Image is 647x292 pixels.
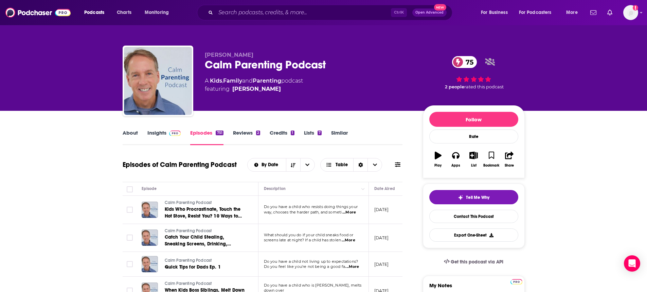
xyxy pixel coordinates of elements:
span: Ctrl K [391,8,407,17]
button: Play [429,147,447,172]
a: Kids [210,78,222,84]
button: Follow [429,112,518,127]
a: 75 [452,56,477,68]
input: Search podcasts, credits, & more... [216,7,391,18]
div: 1 [291,131,294,135]
button: open menu [79,7,113,18]
span: Calm Parenting Podcast [165,258,212,263]
button: Sort Direction [286,158,300,171]
span: Catch Your Child Stealing, Sneaking Screens, Drinking, Vaping, Watching Porn? #515 [165,234,231,254]
div: Sort Direction [353,158,367,171]
p: [DATE] [374,235,389,241]
div: 7 [318,131,322,135]
div: List [471,164,477,168]
span: ...More [342,238,355,243]
span: , [222,78,223,84]
img: tell me why sparkle [458,195,463,200]
div: Play [434,164,442,168]
span: ...More [345,264,359,270]
span: Do you feel like you're not being a good fa [264,264,345,269]
span: What should you do if your child sneaks food or [264,233,354,237]
img: User Profile [623,5,638,20]
button: Open AdvancedNew [412,8,447,17]
span: featuring [205,85,303,93]
span: By Date [262,162,281,167]
div: Date Aired [374,185,395,193]
div: Episode [142,185,157,193]
a: Pro website [510,278,522,285]
a: Catch Your Child Stealing, Sneaking Screens, Drinking, Vaping, Watching Porn? #515 [165,234,246,247]
span: Open Advanced [415,11,444,14]
span: 2 people [445,84,464,89]
span: Toggle select row [127,261,133,267]
p: [DATE] [374,261,389,267]
span: and [242,78,253,84]
button: Share [500,147,518,172]
button: tell me why sparkleTell Me Why [429,190,518,204]
a: Quick Tips for Dads Ep. 1 [165,264,246,271]
h1: Episodes of Calm Parenting Podcast [123,160,237,169]
div: 75 2 peoplerated this podcast [423,52,525,94]
a: Episodes751 [190,130,223,145]
span: [PERSON_NAME] [205,52,253,58]
a: Calm Parenting Podcast [165,200,246,206]
h2: Choose List sort [247,158,315,172]
button: open menu [515,7,561,18]
button: Show profile menu [623,5,638,20]
span: Kids Who Procrastinate, Touch the Hot Stove, Resist You? 10 Ways to Stop Power Struggles #516 [165,206,242,226]
a: InsightsPodchaser Pro [147,130,181,145]
a: Kirk Martin [232,85,281,93]
span: Do you have a child who resists doing things your [264,204,358,209]
span: 75 [459,56,477,68]
button: List [465,147,482,172]
a: Credits1 [270,130,294,145]
a: Charts [112,7,136,18]
span: ...More [342,210,356,215]
span: Charts [117,8,131,17]
p: [DATE] [374,207,389,212]
span: Monitoring [145,8,169,17]
a: Show notifications dropdown [588,7,599,18]
span: rated this podcast [464,84,504,89]
a: Show notifications dropdown [605,7,615,18]
span: Quick Tips for Dads Ep. 1 [165,264,221,270]
div: Bookmark [483,164,499,168]
div: 751 [216,131,223,135]
button: open menu [248,162,286,167]
img: Podchaser Pro [510,279,522,285]
span: Logged in as RiverheadPublicity [623,5,638,20]
button: Bookmark [483,147,500,172]
button: open menu [140,7,178,18]
span: More [566,8,578,17]
span: For Podcasters [519,8,552,17]
a: Similar [331,130,348,145]
div: A podcast [205,77,303,93]
div: 2 [256,131,260,135]
span: Calm Parenting Podcast [165,281,212,286]
span: screens late at night? If a child has stolen [264,238,341,242]
a: Calm Parenting Podcast [165,258,246,264]
span: Do you have a child not living up to expectations? [264,259,358,264]
div: Rate [429,130,518,143]
span: Calm Parenting Podcast [165,228,212,233]
h2: Choose View [320,158,382,172]
a: Reviews2 [233,130,260,145]
img: Podchaser - Follow, Share and Rate Podcasts [5,6,71,19]
span: Podcasts [84,8,104,17]
span: way, chooses the harder path, and someti [264,210,342,214]
a: Calm Parenting Podcast [165,281,246,287]
a: Family [223,78,242,84]
button: open menu [561,7,586,18]
img: Podchaser Pro [169,131,181,136]
a: Parenting [253,78,281,84]
a: Lists7 [304,130,322,145]
span: Calm Parenting Podcast [165,200,212,205]
span: Toggle select row [127,207,133,213]
span: Table [336,162,348,167]
div: Search podcasts, credits, & more... [203,5,459,20]
div: Description [264,185,286,193]
div: Apps [451,164,460,168]
img: Calm Parenting Podcast [124,47,192,115]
